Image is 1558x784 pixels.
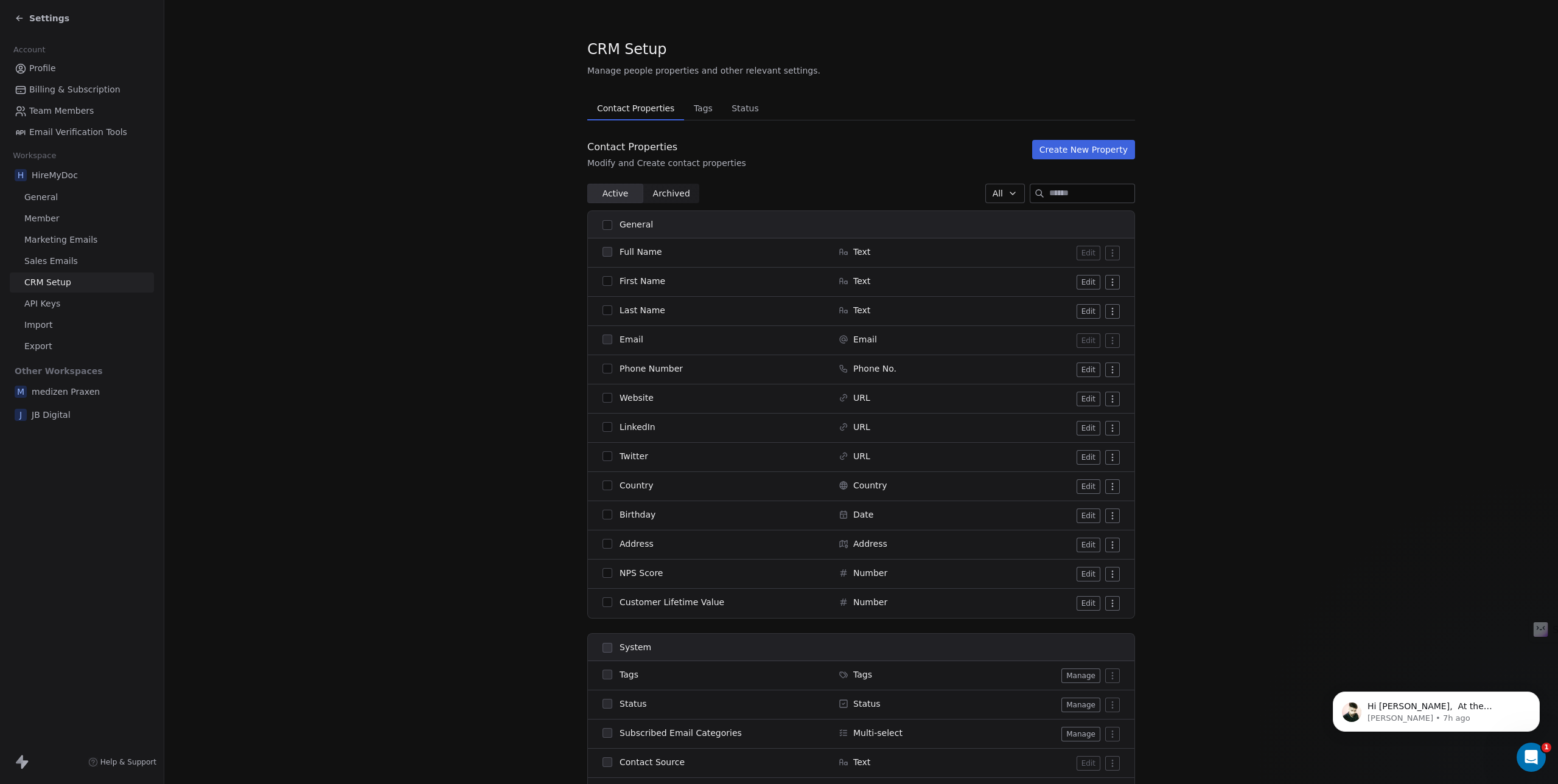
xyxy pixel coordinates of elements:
button: Edit [1077,333,1100,348]
span: NPS Score [620,567,663,579]
span: Profile [29,62,56,75]
span: Address [853,538,887,550]
span: URL [853,421,870,433]
span: medizen Praxen [32,386,100,398]
a: Email Verification Tools [10,122,154,142]
span: Tags [620,668,638,681]
button: Manage [1061,668,1100,683]
span: Number [853,596,887,608]
span: Account [8,41,51,59]
span: Email [620,333,643,345]
a: Marketing Emails [10,230,154,250]
span: Export [24,340,52,353]
button: Edit [1077,538,1100,552]
span: Tags [853,668,872,681]
button: Edit [1077,275,1100,290]
span: Member [24,212,60,225]
span: Manage people properties and other relevant settings. [587,64,820,77]
span: Help & Support [100,757,156,767]
span: Workspace [8,147,61,165]
a: General [10,187,154,207]
span: Import [24,319,52,331]
span: Website [620,392,654,404]
span: System [620,641,651,654]
span: General [620,218,653,231]
span: Phone Number [620,363,683,375]
span: 1 [1542,743,1551,752]
span: Status [853,698,881,710]
a: Import [10,315,154,335]
a: Team Members [10,101,154,121]
a: CRM Setup [10,272,154,293]
span: Text [853,756,870,768]
button: Manage [1061,698,1100,712]
a: Export [10,336,154,356]
span: Marketing Emails [24,234,97,246]
span: All [993,187,1003,200]
span: J [15,409,27,421]
span: URL [853,392,870,404]
span: H [15,169,27,181]
a: Help & Support [88,757,156,767]
span: m [15,386,27,398]
div: Contact Properties [587,140,746,154]
span: LinkedIn [620,421,655,433]
button: Edit [1077,246,1100,260]
span: Email [853,333,877,345]
span: Text [853,304,870,316]
span: Full Name [620,246,662,258]
div: Modify and Create contact properties [587,157,746,169]
button: Edit [1077,363,1100,377]
span: CRM Setup [24,276,71,289]
span: CRM Setup [587,40,666,58]
iframe: Intercom live chat [1517,743,1546,772]
span: Other Workspaces [10,361,108,381]
a: Profile [10,58,154,78]
span: Country [620,479,654,491]
span: Phone No. [853,363,896,375]
span: Country [853,479,887,491]
button: Edit [1077,421,1100,435]
span: Sales Emails [24,255,78,268]
span: Last Name [620,304,665,316]
button: Edit [1077,756,1100,771]
span: Tags [689,100,718,117]
span: Text [853,275,870,287]
span: Status [727,100,764,117]
a: Sales Emails [10,251,154,271]
span: Twitter [620,450,648,462]
button: Edit [1077,304,1100,319]
span: Archived [653,187,690,200]
iframe: Intercom notifications message [1315,666,1558,751]
span: Billing & Subscription [29,83,121,96]
a: API Keys [10,294,154,314]
span: Settings [29,12,69,24]
span: Date [853,508,873,521]
span: Text [853,246,870,258]
span: Team Members [29,105,94,117]
span: Address [620,538,654,550]
button: Manage [1061,727,1100,741]
span: HireMyDoc [32,169,78,181]
span: Contact Source [620,756,685,768]
span: General [24,191,58,204]
button: Edit [1077,450,1100,465]
button: Edit [1077,392,1100,406]
span: URL [853,450,870,462]
a: Member [10,209,154,229]
button: Edit [1077,479,1100,494]
button: Edit [1077,596,1100,611]
span: API Keys [24,297,60,310]
span: JB Digital [32,409,71,421]
span: First Name [620,275,665,287]
a: Billing & Subscription [10,80,154,100]
span: Email Verification Tools [29,126,127,139]
span: Number [853,567,887,579]
span: Customer Lifetime Value [620,596,724,608]
button: Create New Property [1032,140,1135,159]
span: Contact Properties [592,100,679,117]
